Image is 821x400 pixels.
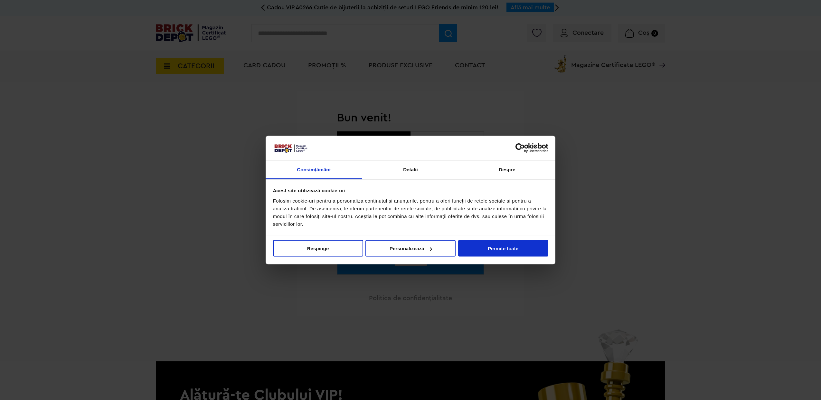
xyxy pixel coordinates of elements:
[365,240,456,257] button: Personalizează
[362,161,459,179] a: Detalii
[273,240,363,257] button: Respinge
[266,161,362,179] a: Consimțământ
[273,143,308,153] img: siglă
[459,161,555,179] a: Despre
[273,187,548,195] div: Acest site utilizează cookie-uri
[273,197,548,228] div: Folosim cookie-uri pentru a personaliza conținutul și anunțurile, pentru a oferi funcții de rețel...
[492,143,548,153] a: Usercentrics Cookiebot - opens in a new window
[458,240,548,257] button: Permite toate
